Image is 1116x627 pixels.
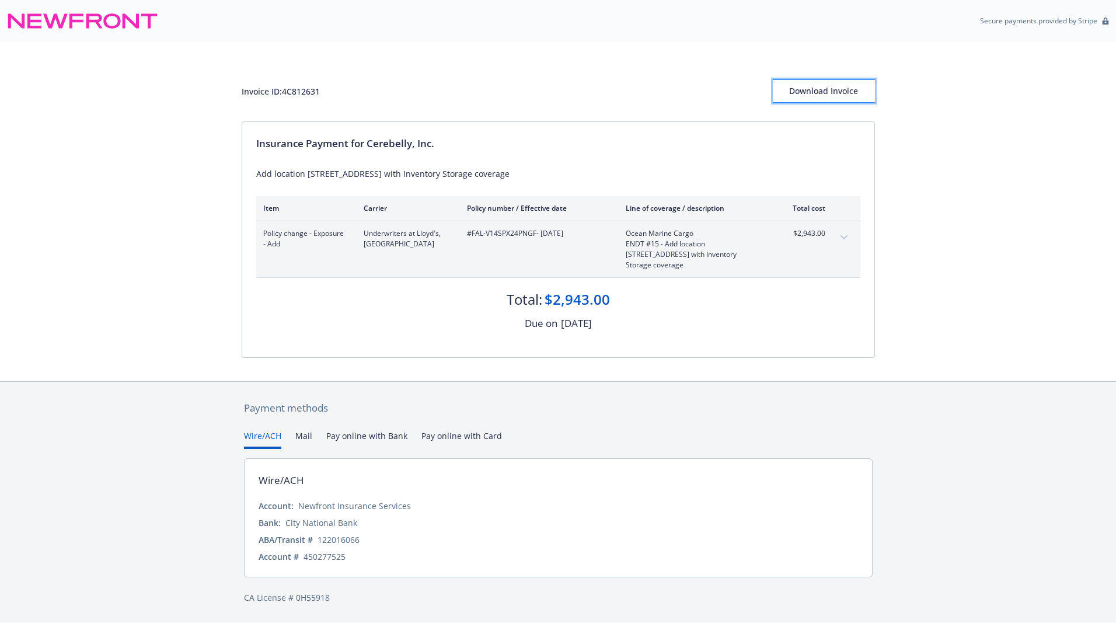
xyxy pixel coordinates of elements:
div: Add location [STREET_ADDRESS] with Inventory Storage coverage [256,168,860,180]
div: Download Invoice [773,80,875,102]
span: Underwriters at Lloyd's, [GEOGRAPHIC_DATA] [364,228,448,249]
span: Policy change - Exposure - Add [263,228,345,249]
div: City National Bank [285,517,357,529]
button: Pay online with Card [421,430,502,449]
div: Payment methods [244,400,873,416]
div: 122016066 [318,534,360,546]
div: Wire/ACH [259,473,304,488]
button: Wire/ACH [244,430,281,449]
span: Ocean Marine CargoENDT #15 - Add location [STREET_ADDRESS] with Inventory Storage coverage [626,228,763,270]
div: Policy change - Exposure - AddUnderwriters at Lloyd's, [GEOGRAPHIC_DATA]#FAL-V14SPX24PNGF- [DATE]... [256,221,860,277]
div: Carrier [364,203,448,213]
span: #FAL-V14SPX24PNGF - [DATE] [467,228,607,239]
div: 450277525 [304,551,346,563]
span: $2,943.00 [782,228,825,239]
div: ABA/Transit # [259,534,313,546]
div: Total cost [782,203,825,213]
div: Line of coverage / description [626,203,763,213]
button: Download Invoice [773,79,875,103]
div: Policy number / Effective date [467,203,607,213]
div: Account # [259,551,299,563]
div: Total: [507,290,542,309]
div: Account: [259,500,294,512]
button: Mail [295,430,312,449]
div: $2,943.00 [545,290,610,309]
span: ENDT #15 - Add location [STREET_ADDRESS] with Inventory Storage coverage [626,239,763,270]
button: expand content [835,228,853,247]
div: [DATE] [561,316,592,331]
span: Ocean Marine Cargo [626,228,763,239]
p: Secure payments provided by Stripe [980,16,1097,26]
div: CA License # 0H55918 [244,591,873,604]
div: Bank: [259,517,281,529]
div: Item [263,203,345,213]
div: Due on [525,316,557,331]
div: Insurance Payment for Cerebelly, Inc. [256,136,860,151]
div: Invoice ID: 4C812631 [242,85,320,97]
button: Pay online with Bank [326,430,407,449]
div: Newfront Insurance Services [298,500,411,512]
